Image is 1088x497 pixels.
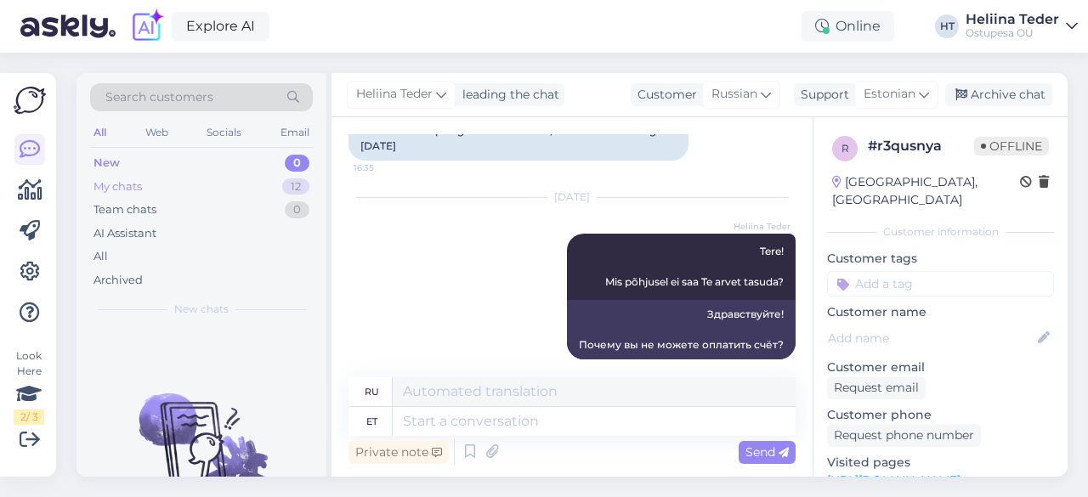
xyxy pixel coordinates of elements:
[105,88,213,106] span: Search customers
[727,360,790,373] span: 16:27
[827,406,1054,424] p: Customer phone
[90,121,110,144] div: All
[285,155,309,172] div: 0
[365,377,379,406] div: ru
[93,248,108,265] div: All
[827,454,1054,472] p: Visited pages
[354,161,417,174] span: 16:35
[172,12,269,41] a: Explore AI
[129,8,165,44] img: explore-ai
[832,173,1020,209] div: [GEOGRAPHIC_DATA], [GEOGRAPHIC_DATA]
[868,136,974,156] div: # r3qusnya
[142,121,172,144] div: Web
[203,121,245,144] div: Socials
[285,201,309,218] div: 0
[745,444,789,460] span: Send
[974,137,1049,155] span: Offline
[567,300,796,359] div: Здравствуйте! Почему вы не можете оплатить счёт?
[841,142,849,155] span: r
[93,155,120,172] div: New
[827,250,1054,268] p: Customer tags
[14,87,46,114] img: Askly Logo
[945,83,1052,106] div: Archive chat
[348,441,449,464] div: Private note
[966,26,1059,40] div: Ostupesa OÜ
[14,409,44,425] div: 2 / 3
[828,329,1034,347] input: Add name
[348,116,688,161] div: Ma ei saa oma praegust arvet maksta, mille maksetähtaeg on [DATE]
[356,85,433,104] span: Heliina Teder
[93,225,156,242] div: AI Assistant
[827,303,1054,321] p: Customer name
[174,302,229,317] span: New chats
[366,407,377,436] div: et
[93,201,156,218] div: Team chats
[827,472,960,488] a: [URL][DOMAIN_NAME]
[277,121,313,144] div: Email
[456,86,559,104] div: leading the chat
[802,11,894,42] div: Online
[93,178,142,195] div: My chats
[827,224,1054,240] div: Customer information
[282,178,309,195] div: 12
[93,272,143,289] div: Archived
[966,13,1078,40] a: Heliina TederOstupesa OÜ
[348,189,796,205] div: [DATE]
[827,424,981,447] div: Request phone number
[827,359,1054,376] p: Customer email
[966,13,1059,26] div: Heliina Teder
[711,85,757,104] span: Russian
[14,348,44,425] div: Look Here
[864,85,915,104] span: Estonian
[827,376,926,399] div: Request email
[794,86,849,104] div: Support
[727,220,790,233] span: Heliina Teder
[827,271,1054,297] input: Add a tag
[935,14,959,38] div: HT
[631,86,697,104] div: Customer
